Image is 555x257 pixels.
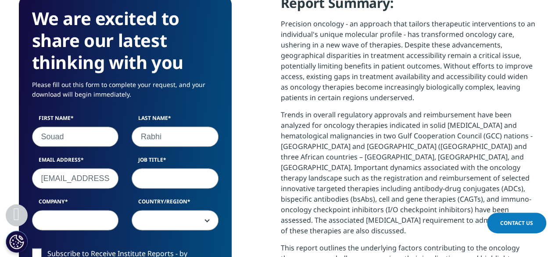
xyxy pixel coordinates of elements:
[500,219,533,227] span: Contact Us
[32,114,119,127] label: First Name
[32,198,119,210] label: Company
[132,156,218,168] label: Job Title
[281,109,537,243] p: Trends in overall regulatory approvals and reimbursement have been analyzed for oncology therapie...
[32,7,218,73] h3: We are excited to share our latest thinking with you
[32,156,119,168] label: Email Address
[32,80,218,106] p: Please fill out this form to complete your request, and your download will begin immediately.
[281,18,537,109] p: Precision oncology - an approach that tailors therapeutic interventions to an individual's unique...
[132,114,218,127] label: Last Name
[6,231,28,253] button: Paramètres des cookies
[487,213,546,233] a: Contact Us
[132,198,218,210] label: Country/Region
